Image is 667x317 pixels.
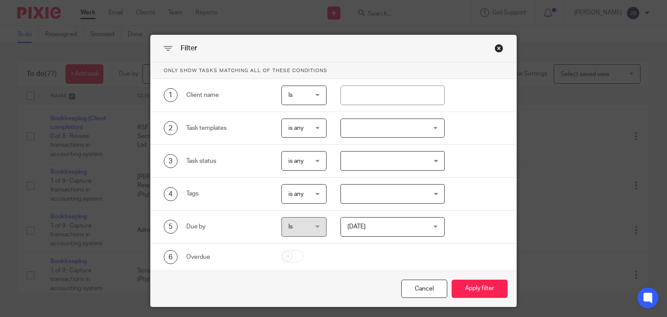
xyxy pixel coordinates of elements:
[186,91,268,99] div: Client name
[186,189,268,198] div: Tags
[340,151,445,171] div: Search for option
[288,158,304,164] span: is any
[186,253,268,261] div: Overdue
[342,186,439,201] input: Search for option
[186,124,268,132] div: Task templates
[164,88,178,102] div: 1
[401,280,447,298] div: Close this dialog window
[347,224,366,230] span: [DATE]
[186,222,268,231] div: Due by
[288,191,304,197] span: is any
[342,153,439,168] input: Search for option
[164,154,178,168] div: 3
[181,45,197,52] span: Filter
[186,157,268,165] div: Task status
[495,44,503,53] div: Close this dialog window
[164,250,178,264] div: 6
[164,220,178,234] div: 5
[340,184,445,204] div: Search for option
[164,121,178,135] div: 2
[452,280,508,298] button: Apply filter
[288,224,293,230] span: Is
[164,187,178,201] div: 4
[288,92,293,98] span: Is
[288,125,304,131] span: is any
[151,63,517,79] p: Only show tasks matching all of these conditions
